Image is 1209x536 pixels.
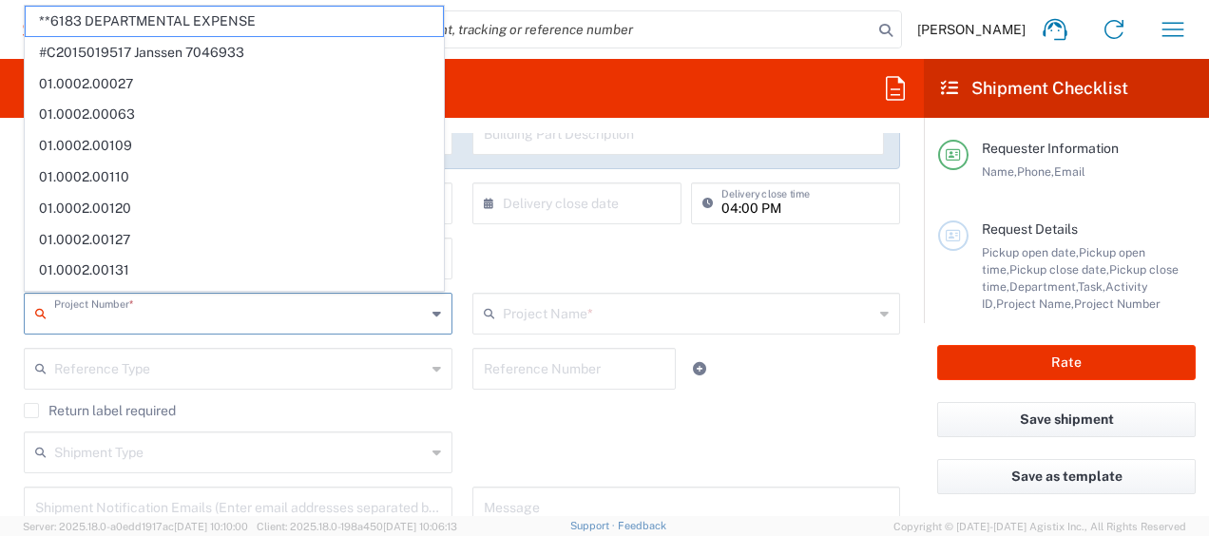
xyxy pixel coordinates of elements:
button: Rate [937,345,1196,380]
span: 01.0002.00109 [26,131,443,161]
a: Support [570,520,618,531]
button: Save as template [937,459,1196,494]
span: [DATE] 10:10:00 [174,521,248,532]
span: [DATE] 10:06:13 [383,521,457,532]
span: Pickup open date, [982,245,1079,259]
span: 01.0002.00110 [26,163,443,192]
span: Phone, [1017,164,1054,179]
span: Department, [1009,279,1078,294]
span: Requester Information [982,141,1119,156]
span: Server: 2025.18.0-a0edd1917ac [23,521,248,532]
a: Feedback [618,520,666,531]
span: Project Name, [996,297,1074,311]
a: Add Reference [686,355,713,382]
span: 01.0002.00141 [26,287,443,316]
h2: Shipment Checklist [941,77,1128,100]
span: [PERSON_NAME] [917,21,1026,38]
span: 01.0002.00127 [26,225,443,255]
h2: Desktop Shipment Request [23,77,240,100]
span: Copyright © [DATE]-[DATE] Agistix Inc., All Rights Reserved [893,518,1186,535]
input: Shipment, tracking or reference number [380,11,873,48]
span: Task, [1078,279,1105,294]
span: 01.0002.00131 [26,256,443,285]
button: Save shipment [937,402,1196,437]
label: Return label required [24,403,176,418]
span: Pickup close date, [1009,262,1109,277]
span: Request Details [982,221,1078,237]
span: Name, [982,164,1017,179]
span: Email [1054,164,1085,179]
span: 01.0002.00120 [26,194,443,223]
span: Project Number [1074,297,1161,311]
span: Client: 2025.18.0-198a450 [257,521,457,532]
